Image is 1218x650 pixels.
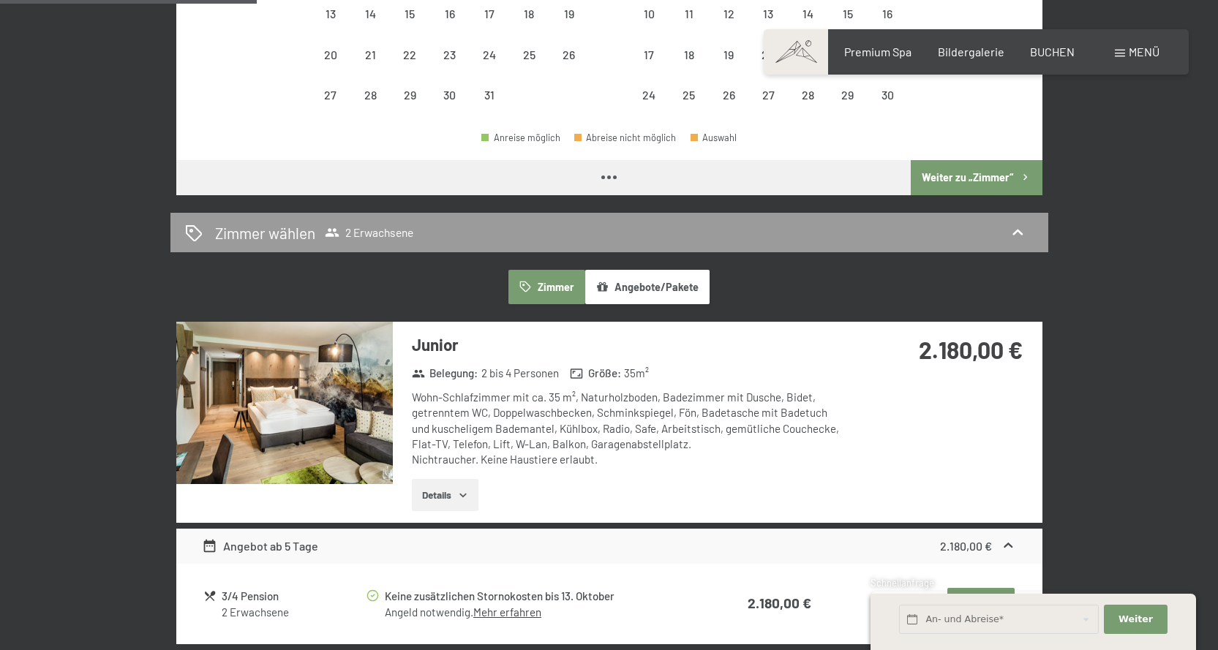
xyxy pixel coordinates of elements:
[869,89,906,126] div: 30
[471,89,508,126] div: 31
[350,34,390,74] div: Tue Oct 21 2025
[312,8,349,45] div: 13
[509,34,549,74] div: Sat Oct 25 2025
[574,133,677,143] div: Abreise nicht möglich
[748,34,788,74] div: Anreise nicht möglich
[412,479,478,511] button: Details
[788,75,827,115] div: Anreise nicht möglich
[624,366,649,381] span: 35 m²
[222,605,364,620] div: 2 Erwachsene
[844,45,911,58] a: Premium Spa
[671,8,707,45] div: 11
[669,75,709,115] div: Anreise nicht möglich
[550,8,587,45] div: 19
[432,49,468,86] div: 23
[471,49,508,86] div: 24
[432,89,468,126] div: 30
[710,49,747,86] div: 19
[430,34,470,74] div: Thu Oct 23 2025
[473,605,541,619] a: Mehr erfahren
[1104,605,1167,635] button: Weiter
[412,333,847,356] h3: Junior
[350,75,390,115] div: Tue Oct 28 2025
[709,34,748,74] div: Wed Nov 19 2025
[1030,45,1075,58] a: BUCHEN
[830,8,866,45] div: 15
[631,8,667,45] div: 10
[470,34,509,74] div: Fri Oct 24 2025
[215,222,315,243] h2: Zimmer wählen
[311,75,350,115] div: Anreise nicht möglich
[391,49,428,86] div: 22
[919,336,1023,363] strong: 2.180,00 €
[938,45,1004,58] a: Bildergalerie
[311,34,350,74] div: Mon Oct 20 2025
[788,75,827,115] div: Fri Nov 28 2025
[709,34,748,74] div: Anreise nicht möglich
[312,49,349,86] div: 20
[390,34,429,74] div: Anreise nicht möglich
[352,89,388,126] div: 28
[940,539,992,553] strong: 2.180,00 €
[470,34,509,74] div: Anreise nicht möglich
[570,366,621,381] strong: Größe :
[631,49,667,86] div: 17
[352,49,388,86] div: 21
[350,34,390,74] div: Anreise nicht möglich
[385,605,689,620] div: Angeld notwendig.
[222,588,364,605] div: 3/4 Pension
[748,594,811,611] strong: 2.180,00 €
[430,75,470,115] div: Thu Oct 30 2025
[750,8,786,45] div: 13
[471,8,508,45] div: 17
[391,8,428,45] div: 15
[748,75,788,115] div: Anreise nicht möglich
[750,49,786,86] div: 20
[509,34,549,74] div: Anreise nicht möglich
[1119,613,1153,626] span: Weiter
[669,34,709,74] div: Anreise nicht möglich
[671,49,707,86] div: 18
[312,89,349,126] div: 27
[789,8,826,45] div: 14
[511,8,547,45] div: 18
[311,34,350,74] div: Anreise nicht möglich
[350,75,390,115] div: Anreise nicht möglich
[691,133,737,143] div: Auswahl
[828,75,868,115] div: Anreise nicht möglich
[430,75,470,115] div: Anreise nicht möglich
[508,270,584,303] button: Zimmer
[669,34,709,74] div: Tue Nov 18 2025
[750,89,786,126] div: 27
[629,34,669,74] div: Anreise nicht möglich
[710,8,747,45] div: 12
[669,75,709,115] div: Tue Nov 25 2025
[202,537,318,555] div: Angebot ab 5 Tage
[412,390,847,467] div: Wohn-Schlafzimmer mit ca. 35 m², Naturholzboden, Badezimmer mit Dusche, Bidet, getrenntem WC, Dop...
[390,34,429,74] div: Wed Oct 22 2025
[868,75,907,115] div: Sun Nov 30 2025
[671,89,707,126] div: 25
[709,75,748,115] div: Anreise nicht möglich
[748,34,788,74] div: Thu Nov 20 2025
[412,366,478,381] strong: Belegung :
[176,529,1042,564] div: Angebot ab 5 Tage2.180,00 €
[748,75,788,115] div: Thu Nov 27 2025
[629,75,669,115] div: Mon Nov 24 2025
[385,588,689,605] div: Keine zusätzlichen Stornokosten bis 13. Oktober
[325,225,413,240] span: 2 Erwachsene
[871,577,934,589] span: Schnellanfrage
[585,270,710,303] button: Angebote/Pakete
[549,34,588,74] div: Sun Oct 26 2025
[911,160,1042,195] button: Weiter zu „Zimmer“
[830,89,866,126] div: 29
[710,89,747,126] div: 26
[828,75,868,115] div: Sat Nov 29 2025
[629,34,669,74] div: Mon Nov 17 2025
[869,8,906,45] div: 16
[789,89,826,126] div: 28
[430,34,470,74] div: Anreise nicht möglich
[432,8,468,45] div: 16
